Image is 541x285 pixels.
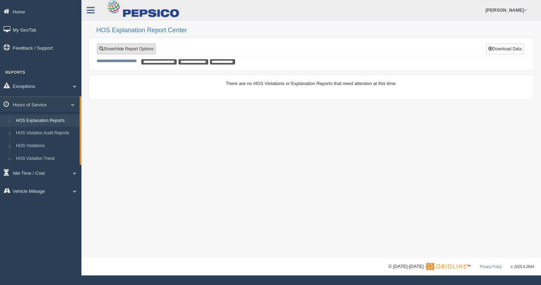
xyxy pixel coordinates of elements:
[13,127,80,140] a: HOS Violation Audit Reports
[426,263,466,270] img: Gridline
[13,140,80,152] a: HOS Violations
[388,263,534,270] div: © [DATE]-[DATE] - ™
[97,80,526,87] div: There are no HOS Violations or Explanation Reports that need attention at this time.
[480,265,502,269] a: Privacy Policy
[96,27,534,34] h2: HOS Explanation Report Center
[13,114,80,127] a: HOS Explanation Reports
[13,152,80,165] a: HOS Violation Trend
[97,44,156,54] a: Show/Hide Report Options
[511,265,534,269] span: v. 2025.6.2844
[486,44,524,54] button: Download Data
